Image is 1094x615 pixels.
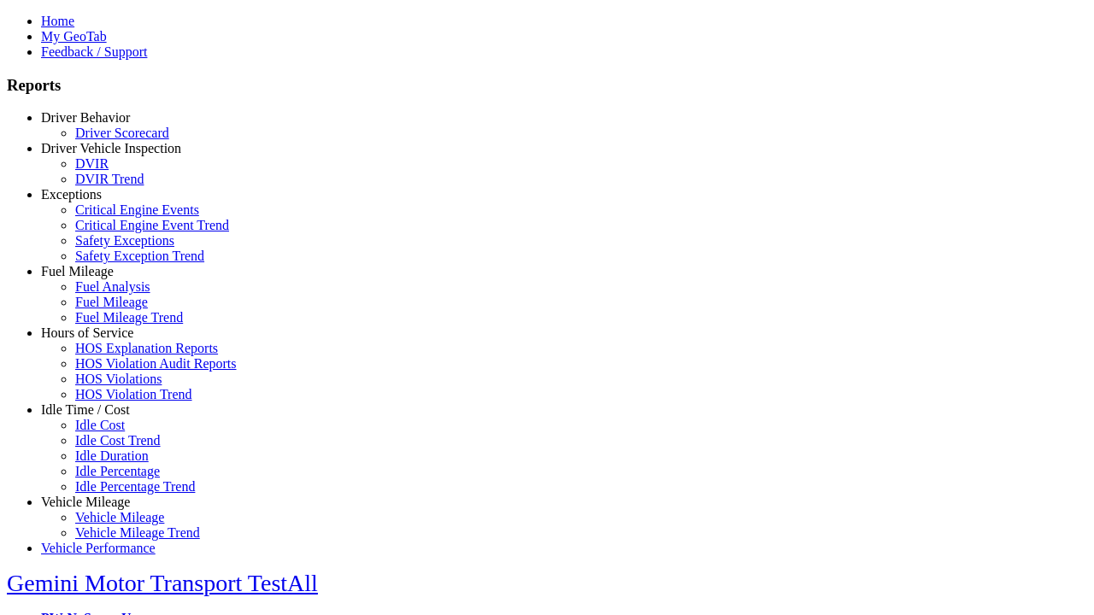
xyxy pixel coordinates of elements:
[41,44,147,59] a: Feedback / Support
[75,418,125,432] a: Idle Cost
[7,76,1087,95] h3: Reports
[41,187,102,202] a: Exceptions
[41,14,74,28] a: Home
[75,279,150,294] a: Fuel Analysis
[75,448,149,463] a: Idle Duration
[41,541,156,555] a: Vehicle Performance
[41,264,114,278] a: Fuel Mileage
[75,249,204,263] a: Safety Exception Trend
[75,372,162,386] a: HOS Violations
[7,570,318,596] a: Gemini Motor Transport TestAll
[41,141,181,155] a: Driver Vehicle Inspection
[75,233,174,248] a: Safety Exceptions
[75,172,144,186] a: DVIR Trend
[41,29,107,44] a: My GeoTab
[75,479,195,494] a: Idle Percentage Trend
[75,356,237,371] a: HOS Violation Audit Reports
[75,202,199,217] a: Critical Engine Events
[75,156,109,171] a: DVIR
[75,433,161,448] a: Idle Cost Trend
[75,464,160,478] a: Idle Percentage
[75,525,200,540] a: Vehicle Mileage Trend
[41,110,130,125] a: Driver Behavior
[75,510,164,524] a: Vehicle Mileage
[75,341,218,355] a: HOS Explanation Reports
[75,387,192,401] a: HOS Violation Trend
[41,325,133,340] a: Hours of Service
[75,295,148,309] a: Fuel Mileage
[75,218,229,232] a: Critical Engine Event Trend
[41,402,130,417] a: Idle Time / Cost
[75,310,183,325] a: Fuel Mileage Trend
[75,126,169,140] a: Driver Scorecard
[41,495,130,509] a: Vehicle Mileage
